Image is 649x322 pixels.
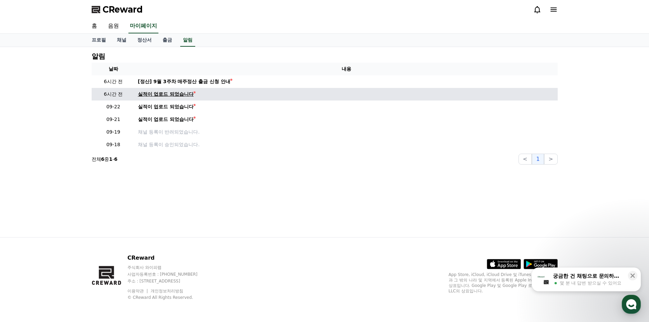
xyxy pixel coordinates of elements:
[94,141,133,148] p: 09-18
[92,63,135,75] th: 날짜
[103,19,124,33] a: 음원
[128,19,158,33] a: 마이페이지
[45,216,88,233] a: 대화
[135,63,558,75] th: 내용
[544,154,557,165] button: >
[94,116,133,123] p: 09-21
[180,34,195,47] a: 알림
[127,254,211,262] p: CReward
[92,156,118,163] p: 전체 중 -
[103,4,143,15] span: CReward
[88,216,131,233] a: 설정
[114,156,118,162] strong: 6
[2,216,45,233] a: 홈
[86,34,111,47] a: 프로필
[532,154,544,165] button: 1
[86,19,103,33] a: 홈
[138,116,555,123] a: 실적이 업로드 되었습니다
[127,272,211,277] p: 사업자등록번호 : [PHONE_NUMBER]
[21,226,26,232] span: 홈
[92,52,105,60] h4: 알림
[127,295,211,300] p: © CReward All Rights Reserved.
[101,156,105,162] strong: 6
[105,226,113,232] span: 설정
[127,289,149,293] a: 이용약관
[111,34,132,47] a: 채널
[138,141,555,148] p: 채널 등록이 승인되었습니다.
[138,91,555,98] a: 실적이 업로드 되었습니다
[157,34,177,47] a: 출금
[138,103,555,110] a: 실적이 업로드 되었습니다
[138,78,231,85] div: [정산] 9월 3주차 매주정산 출금 신청 안내
[151,289,183,293] a: 개인정보처리방침
[138,91,194,98] div: 실적이 업로드 되었습니다
[62,227,71,232] span: 대화
[127,265,211,270] p: 주식회사 와이피랩
[92,4,143,15] a: CReward
[132,34,157,47] a: 정산서
[138,116,194,123] div: 실적이 업로드 되었습니다
[109,156,112,162] strong: 1
[94,128,133,136] p: 09-19
[449,272,558,294] p: App Store, iCloud, iCloud Drive 및 iTunes Store는 미국과 그 밖의 나라 및 지역에서 등록된 Apple Inc.의 서비스 상표입니다. Goo...
[94,91,133,98] p: 6시간 전
[138,128,555,136] p: 채널 등록이 반려되었습니다.
[519,154,532,165] button: <
[127,278,211,284] p: 주소 : [STREET_ADDRESS]
[94,78,133,85] p: 6시간 전
[138,78,555,85] a: [정산] 9월 3주차 매주정산 출금 신청 안내
[94,103,133,110] p: 09-22
[138,103,194,110] div: 실적이 업로드 되었습니다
